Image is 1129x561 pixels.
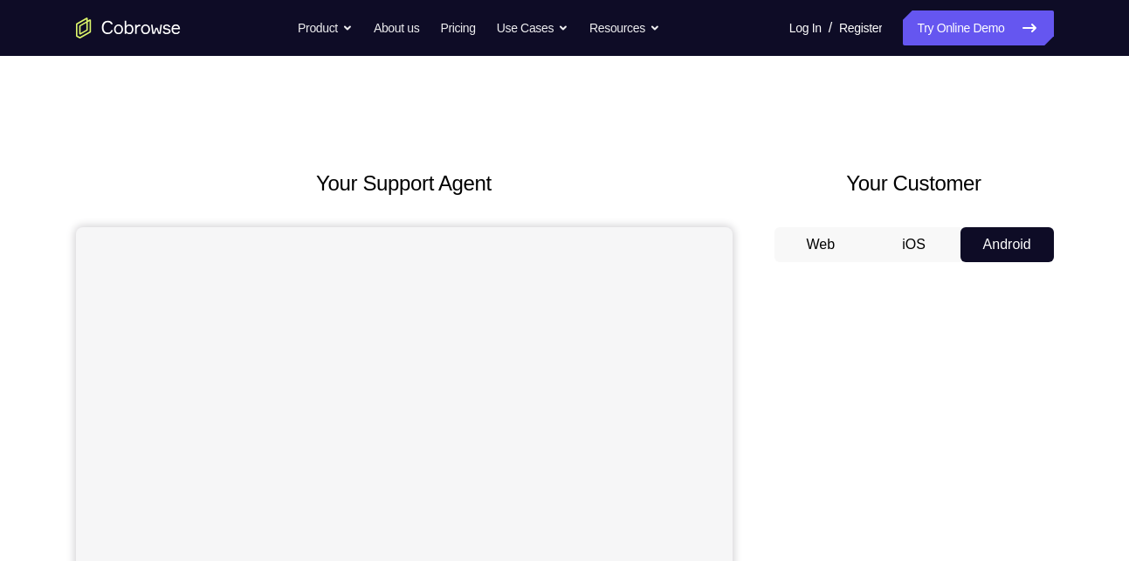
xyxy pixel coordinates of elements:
[497,10,568,45] button: Use Cases
[774,227,868,262] button: Web
[76,168,733,199] h2: Your Support Agent
[298,10,353,45] button: Product
[829,17,832,38] span: /
[839,10,882,45] a: Register
[774,168,1054,199] h2: Your Customer
[789,10,822,45] a: Log In
[589,10,660,45] button: Resources
[440,10,475,45] a: Pricing
[76,17,181,38] a: Go to the home page
[960,227,1054,262] button: Android
[867,227,960,262] button: iOS
[374,10,419,45] a: About us
[903,10,1053,45] a: Try Online Demo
